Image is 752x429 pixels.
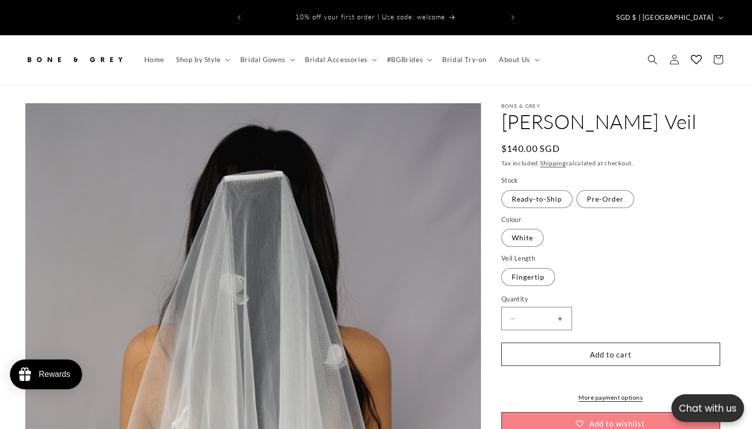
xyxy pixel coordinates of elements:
span: Home [144,55,164,64]
label: Pre-Order [576,190,634,208]
div: Rewards [39,370,70,379]
legend: Colour [501,215,522,225]
legend: Veil Length [501,254,536,264]
legend: Stock [501,176,519,186]
a: Bridal Try-on [436,49,493,70]
span: Bridal Accessories [305,55,368,64]
div: Tax included. calculated at checkout. [501,158,727,168]
span: 10% off your first order | Use code: welcome [295,13,445,21]
a: Shipping [540,159,566,167]
a: Bone and Grey Bridal [21,45,128,74]
button: Add to cart [501,343,720,366]
span: Shop by Style [176,55,221,64]
summary: Bridal Accessories [299,49,381,70]
summary: Shop by Style [170,49,234,70]
button: SGD $ | [GEOGRAPHIC_DATA] [610,8,727,27]
button: Next announcement [502,8,524,27]
label: Quantity [501,294,720,304]
label: Fingertip [501,268,555,286]
p: Chat with us [671,401,744,416]
summary: #BGBrides [381,49,436,70]
span: $140.00 SGD [501,142,560,155]
span: Bridal Gowns [240,55,285,64]
a: More payment options [501,393,720,402]
h1: [PERSON_NAME] Veil [501,109,727,135]
span: #BGBrides [387,55,423,64]
span: SGD $ | [GEOGRAPHIC_DATA] [616,13,714,23]
summary: About Us [493,49,544,70]
summary: Search [642,49,663,71]
span: Bridal Try-on [442,55,487,64]
span: About Us [499,55,530,64]
label: Ready-to-Ship [501,190,572,208]
p: Bone & Grey [501,103,727,109]
button: Open chatbox [671,394,744,422]
summary: Bridal Gowns [234,49,299,70]
img: Bone and Grey Bridal [25,49,124,71]
button: Previous announcement [228,8,250,27]
label: White [501,229,544,247]
a: Home [138,49,170,70]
